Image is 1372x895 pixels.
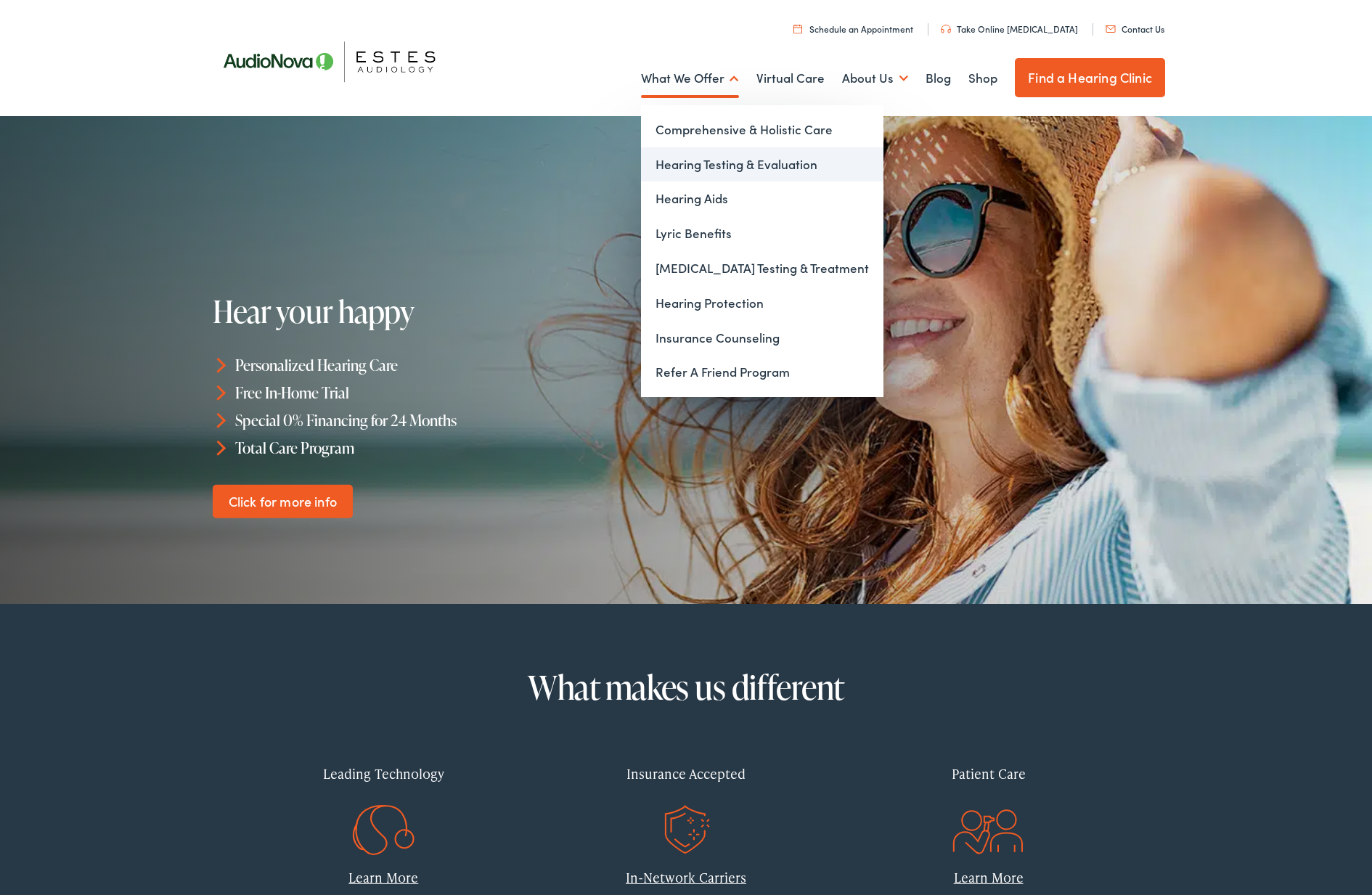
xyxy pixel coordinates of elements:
[641,355,883,390] a: Refer A Friend Program
[848,752,1129,838] a: Patient Care
[626,868,746,886] a: In-Network Carriers
[641,113,883,147] a: Comprehensive & Holistic Care
[641,321,883,356] a: Insurance Counseling
[1015,58,1165,97] a: Find a Hearing Clinic
[954,868,1024,886] a: Learn More
[941,25,951,33] img: utility icon
[941,23,1078,35] a: Take Online [MEDICAL_DATA]
[348,868,418,886] a: Learn More
[243,752,524,795] div: Leading Technology
[641,181,883,216] a: Hearing Aids
[641,52,739,105] a: What We Offer
[546,752,827,795] div: Insurance Accepted
[213,295,654,328] h1: Hear your happy
[793,24,802,33] img: utility icon
[641,216,883,251] a: Lyric Benefits
[1106,25,1116,33] img: utility icon
[641,286,883,321] a: Hearing Protection
[793,23,913,35] a: Schedule an Appointment
[243,669,1129,706] h2: What makes us different
[756,52,825,105] a: Virtual Care
[641,251,883,286] a: [MEDICAL_DATA] Testing & Treatment
[213,433,693,461] li: Total Care Program
[213,484,353,518] a: Click for more info
[213,351,693,379] li: Personalized Hearing Care
[641,147,883,182] a: Hearing Testing & Evaluation
[926,52,951,105] a: Blog
[842,52,908,105] a: About Us
[213,406,693,434] li: Special 0% Financing for 24 Months
[243,752,524,838] a: Leading Technology
[546,752,827,838] a: Insurance Accepted
[848,752,1129,795] div: Patient Care
[213,379,693,406] li: Free In-Home Trial
[1106,23,1164,35] a: Contact Us
[968,52,997,105] a: Shop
